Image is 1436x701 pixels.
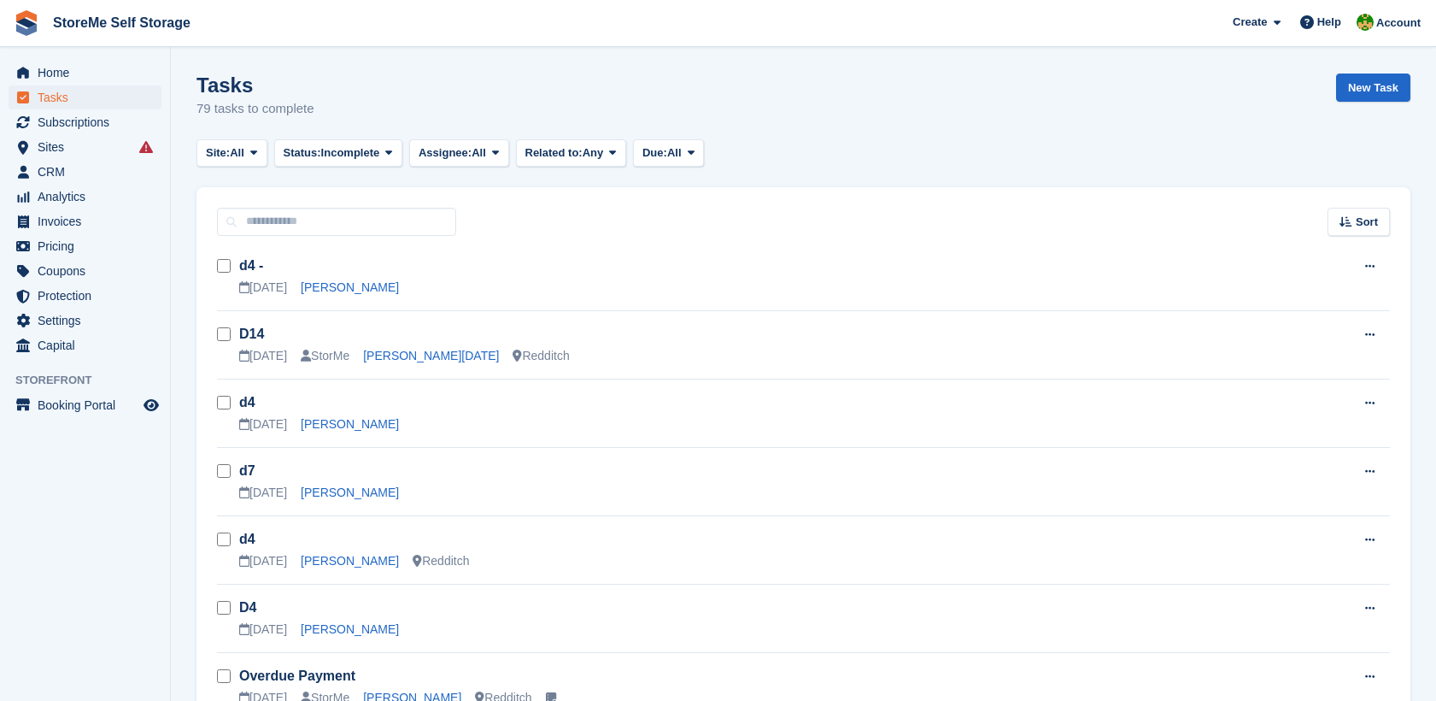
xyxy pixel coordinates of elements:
[38,333,140,357] span: Capital
[206,144,230,162] span: Site:
[583,144,604,162] span: Any
[239,621,287,639] div: [DATE]
[321,144,380,162] span: Incomplete
[363,349,499,362] a: [PERSON_NAME][DATE]
[301,417,399,431] a: [PERSON_NAME]
[239,552,287,570] div: [DATE]
[239,347,287,365] div: [DATE]
[38,209,140,233] span: Invoices
[239,669,355,683] a: Overdue Payment
[633,139,704,168] button: Due: All
[239,600,256,615] a: D4
[38,393,140,417] span: Booking Portal
[38,309,140,333] span: Settings
[472,144,486,162] span: All
[46,9,197,37] a: StoreMe Self Storage
[419,144,472,162] span: Assignee:
[9,61,161,85] a: menu
[1357,14,1374,31] img: StorMe
[301,622,399,636] a: [PERSON_NAME]
[239,484,287,502] div: [DATE]
[139,140,153,154] i: Smart entry sync failures have occurred
[9,284,161,308] a: menu
[642,144,667,162] span: Due:
[239,258,263,273] a: d4 -
[239,395,255,409] a: d4
[196,99,314,119] p: 79 tasks to complete
[38,160,140,184] span: CRM
[301,486,399,499] a: [PERSON_NAME]
[9,333,161,357] a: menu
[239,532,255,546] a: d4
[239,327,264,341] a: D14
[9,110,161,134] a: menu
[274,139,402,168] button: Status: Incomplete
[38,284,140,308] span: Protection
[9,259,161,283] a: menu
[196,139,267,168] button: Site: All
[9,160,161,184] a: menu
[409,139,509,168] button: Assignee: All
[38,259,140,283] span: Coupons
[525,144,583,162] span: Related to:
[301,554,399,568] a: [PERSON_NAME]
[38,135,140,159] span: Sites
[301,280,399,294] a: [PERSON_NAME]
[9,234,161,258] a: menu
[239,463,255,478] a: d7
[9,185,161,209] a: menu
[516,139,626,168] button: Related to: Any
[14,10,39,36] img: stora-icon-8386f47178a22dfd0bd8f6a31ec36ba5ce8667c1dd55bd0f319d3a0aa187defe.svg
[38,185,140,209] span: Analytics
[1336,74,1410,102] a: New Task
[38,110,140,134] span: Subscriptions
[667,144,682,162] span: All
[38,234,140,258] span: Pricing
[9,135,161,159] a: menu
[196,74,314,97] h1: Tasks
[9,85,161,109] a: menu
[513,347,569,365] div: Redditch
[15,372,170,389] span: Storefront
[9,309,161,333] a: menu
[239,415,287,433] div: [DATE]
[38,85,140,109] span: Tasks
[239,279,287,297] div: [DATE]
[38,61,140,85] span: Home
[9,209,161,233] a: menu
[1356,214,1378,231] span: Sort
[1376,15,1421,32] span: Account
[413,552,469,570] div: Redditch
[230,144,244,162] span: All
[141,395,161,415] a: Preview store
[301,347,349,365] div: StorMe
[1233,14,1267,31] span: Create
[1317,14,1341,31] span: Help
[284,144,321,162] span: Status:
[9,393,161,417] a: menu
